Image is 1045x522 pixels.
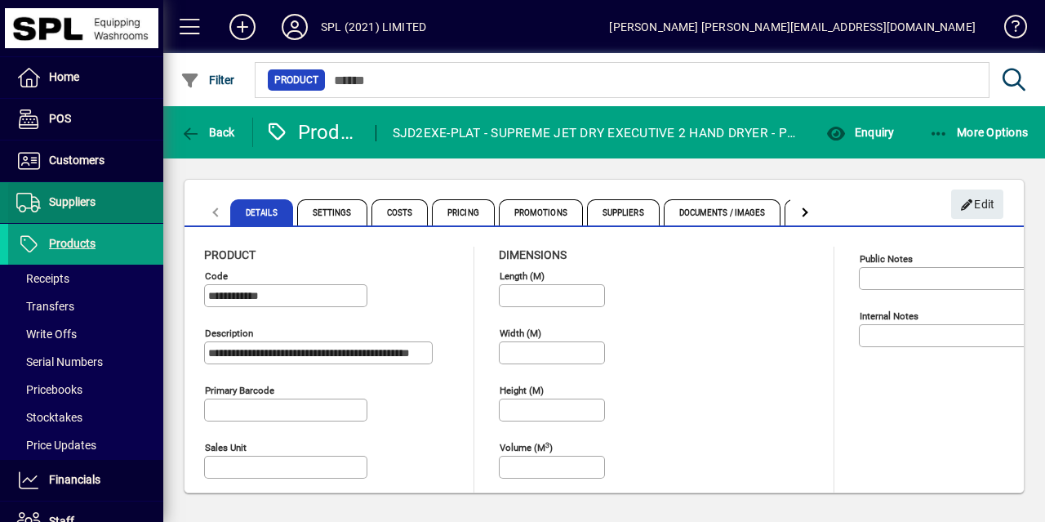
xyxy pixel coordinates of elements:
mat-label: Height (m) [500,385,544,396]
div: [PERSON_NAME] [PERSON_NAME][EMAIL_ADDRESS][DOMAIN_NAME] [609,14,976,40]
span: Filter [180,74,235,87]
span: Financials [49,473,100,486]
a: Receipts [8,265,163,292]
span: Product [274,72,318,88]
button: More Options [925,118,1033,147]
span: Settings [297,199,367,225]
span: Costs [371,199,429,225]
button: Back [176,118,239,147]
span: More Options [929,126,1029,139]
span: POS [49,112,71,125]
a: Home [8,57,163,98]
button: Filter [176,65,239,95]
button: Add [216,12,269,42]
a: Financials [8,460,163,501]
div: SJD2EXE-PLAT - SUPREME JET DRY EXECUTIVE 2 HAND DRYER - PLATINUM [393,120,798,146]
div: Product [265,119,359,145]
mat-label: Primary barcode [205,385,274,396]
span: Customers [49,154,104,167]
span: Stocktakes [16,411,82,424]
div: SPL (2021) LIMITED [321,14,426,40]
span: Suppliers [587,199,660,225]
span: Enquiry [826,126,894,139]
span: Products [49,237,96,250]
a: Customers [8,141,163,181]
mat-label: Width (m) [500,328,541,339]
button: Enquiry [822,118,898,147]
sup: 3 [545,440,549,448]
button: Edit [951,190,1003,219]
span: Receipts [16,272,69,285]
a: Transfers [8,292,163,320]
span: Pricebooks [16,383,82,396]
a: Knowledge Base [992,3,1025,56]
span: Serial Numbers [16,355,103,368]
span: Back [180,126,235,139]
span: Documents / Images [664,199,781,225]
span: Promotions [499,199,583,225]
span: Details [230,199,293,225]
mat-label: Public Notes [860,253,913,265]
a: Pricebooks [8,376,163,404]
span: Home [49,70,79,83]
span: Edit [960,191,995,218]
button: Profile [269,12,321,42]
mat-label: Code [205,270,228,282]
span: Product [204,248,256,261]
mat-label: Sales unit [205,442,247,453]
app-page-header-button: Back [163,118,253,147]
span: Transfers [16,300,74,313]
a: Stocktakes [8,404,163,431]
span: Price Updates [16,439,96,452]
mat-label: Internal Notes [860,310,918,322]
a: Write Offs [8,320,163,348]
mat-label: Description [205,328,253,339]
a: Serial Numbers [8,348,163,376]
span: Dimensions [499,248,567,261]
a: Suppliers [8,182,163,223]
mat-label: Length (m) [500,270,545,282]
span: Suppliers [49,195,96,208]
a: POS [8,99,163,140]
a: Price Updates [8,431,163,459]
span: Custom Fields [785,199,876,225]
span: Write Offs [16,328,77,341]
mat-label: Volume (m ) [500,442,553,453]
span: Pricing [432,199,495,225]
